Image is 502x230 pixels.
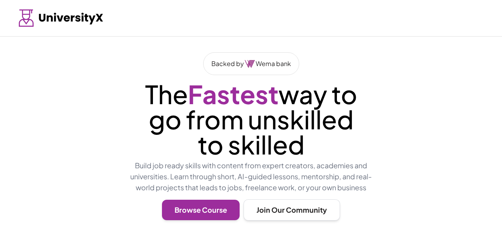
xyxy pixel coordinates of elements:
p: Backed by Wema bank [211,59,291,68]
p: Build job ready skills with content from expert creators, academies and universities. Learn throu... [125,160,376,193]
span: Fastest [188,78,278,110]
p: The way to go from unskilled to skilled [125,81,376,157]
button: Join Our Community [244,199,340,221]
button: Browse Course [162,200,240,220]
img: Logo [19,9,104,27]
